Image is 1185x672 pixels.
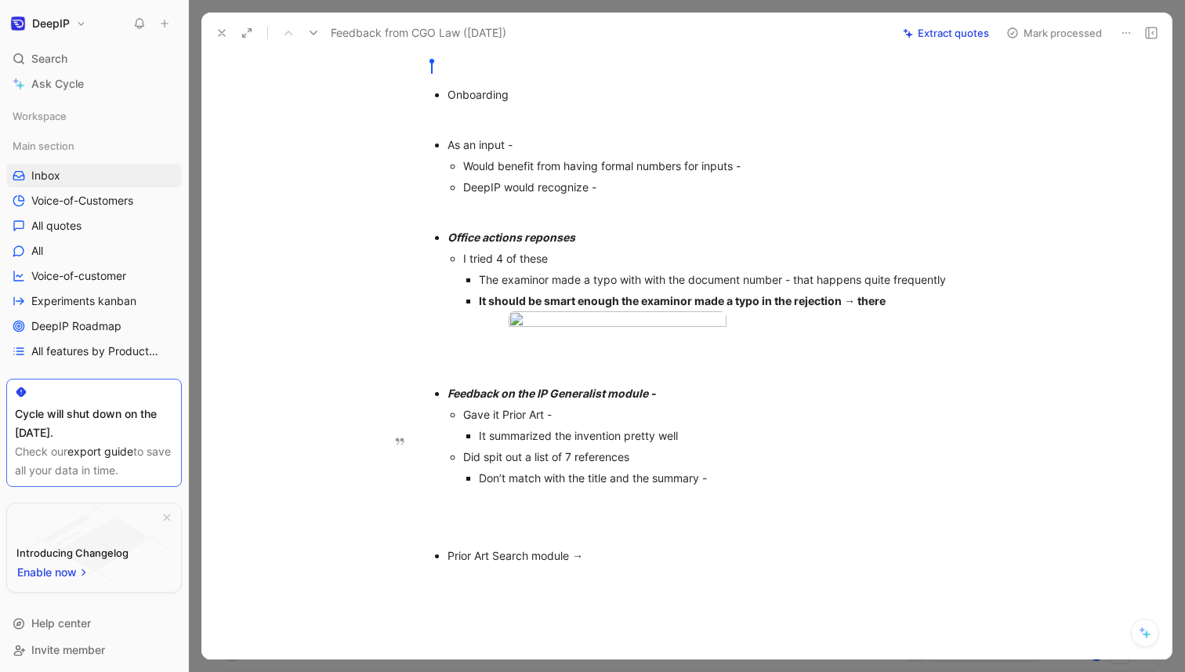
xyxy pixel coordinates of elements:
[479,470,974,486] div: Don’t match with the title and the summary -
[6,239,182,263] a: All
[479,294,886,307] strong: It should be smart enough the examinor made a typo in the rejection → there
[20,503,168,583] img: bg-BLZuj68n.svg
[6,164,182,187] a: Inbox
[6,340,182,363] a: All features by Product area
[6,47,182,71] div: Search
[6,612,182,635] div: Help center
[31,49,67,68] span: Search
[448,86,974,103] div: Onboarding
[17,563,78,582] span: Enable now
[31,74,84,93] span: Ask Cycle
[31,193,133,209] span: Voice-of-Customers
[31,268,126,284] span: Voice-of-customer
[463,406,974,423] div: Gave it Prior Art -
[15,442,173,480] div: Check our to save all your data in time.
[479,271,974,288] div: The examinor made a typo with with the document number - that happens quite frequently
[6,134,182,363] div: Main sectionInboxVoice-of-CustomersAll quotesAllVoice-of-customerExperiments kanbanDeepIP Roadmap...
[31,343,161,359] span: All features by Product area
[479,427,974,444] div: It summarized the invention pretty well
[67,445,133,458] a: export guide
[6,289,182,313] a: Experiments kanban
[6,638,182,662] div: Invite member
[6,134,182,158] div: Main section
[463,158,974,174] div: Would benefit from having formal numbers for inputs -
[13,138,74,154] span: Main section
[31,218,82,234] span: All quotes
[448,231,575,244] em: Office actions reponses
[31,643,105,656] span: Invite member
[463,250,974,267] div: I tried 4 of these
[6,104,182,128] div: Workspace
[31,243,43,259] span: All
[6,72,182,96] a: Ask Cycle
[13,108,67,124] span: Workspace
[999,22,1109,44] button: Mark processed
[463,449,974,465] div: Did spit out a list of 7 references
[331,24,506,42] span: Feedback from CGO Law ([DATE])
[16,543,129,562] div: Introducing Changelog
[6,13,90,35] button: DeepIPDeepIP
[6,264,182,288] a: Voice-of-customer
[509,311,727,332] img: Capture d’écran 2025-09-03 à 16.35.23.png
[896,22,996,44] button: Extract quotes
[6,189,182,212] a: Voice-of-Customers
[31,168,60,183] span: Inbox
[31,616,91,630] span: Help center
[6,214,182,238] a: All quotes
[448,387,656,400] em: Feedback on the IP Generalist module -
[31,293,136,309] span: Experiments kanban
[31,318,121,334] span: DeepIP Roadmap
[448,547,974,564] div: Prior Art Search module →
[463,179,974,195] div: DeepIP would recognize -
[15,405,173,442] div: Cycle will shut down on the [DATE].
[32,16,70,31] h1: DeepIP
[16,562,90,583] button: Enable now
[448,136,974,153] div: As an input -
[6,314,182,338] a: DeepIP Roadmap
[10,16,26,31] img: DeepIP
